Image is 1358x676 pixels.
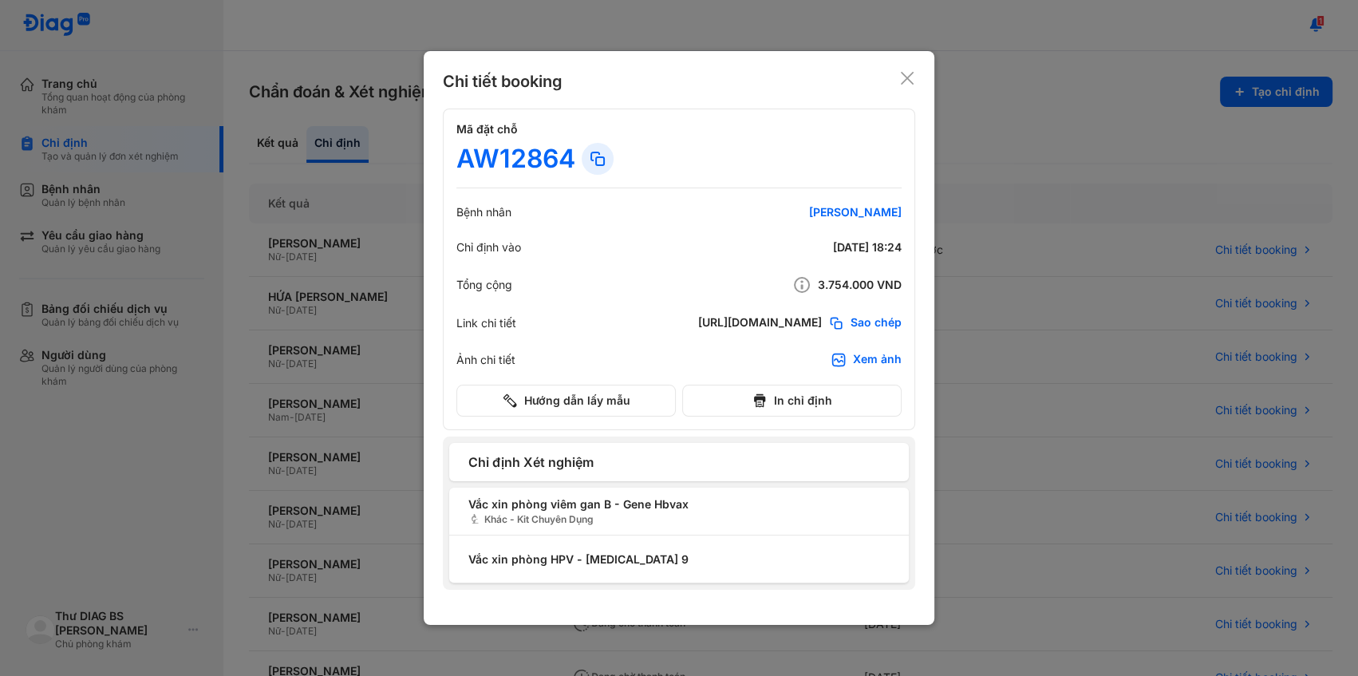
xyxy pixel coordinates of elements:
[682,385,902,417] button: In chỉ định
[456,316,516,330] div: Link chi tiết
[698,315,822,331] div: [URL][DOMAIN_NAME]
[468,453,890,472] span: Chỉ định Xét nghiệm
[456,240,521,255] div: Chỉ định vào
[853,352,902,368] div: Xem ảnh
[710,205,902,219] div: [PERSON_NAME]
[456,143,575,175] div: AW12864
[456,278,512,292] div: Tổng cộng
[456,205,511,219] div: Bệnh nhân
[468,551,890,567] span: Vắc xin phòng HPV - [MEDICAL_DATA] 9
[710,275,902,295] div: 3.754.000 VND
[456,122,902,136] h4: Mã đặt chỗ
[710,240,902,255] div: [DATE] 18:24
[468,496,890,512] span: Vắc xin phòng viêm gan B - Gene Hbvax
[443,70,563,93] div: Chi tiết booking
[468,512,890,527] span: Khác - Kit Chuyên Dụng
[851,315,902,331] span: Sao chép
[456,385,676,417] button: Hướng dẫn lấy mẫu
[456,353,515,367] div: Ảnh chi tiết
